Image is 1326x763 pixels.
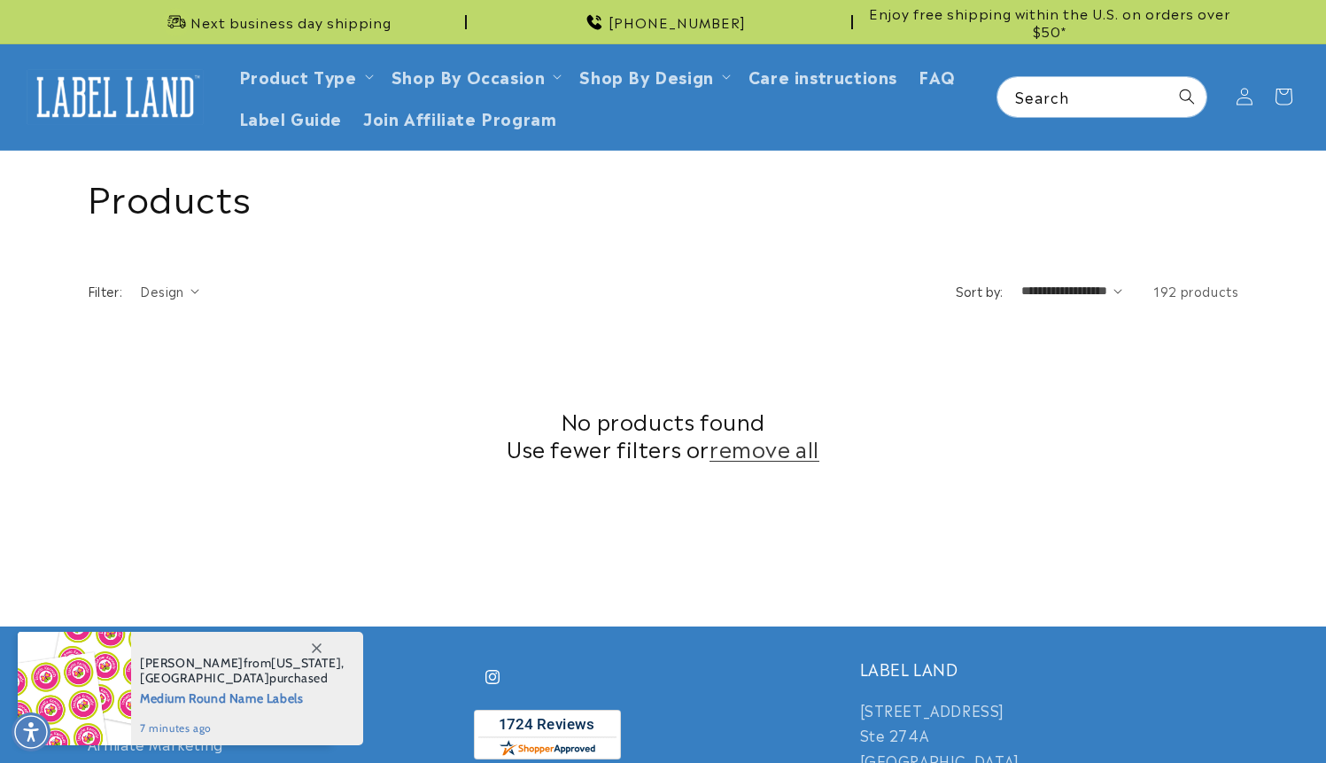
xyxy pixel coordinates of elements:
[140,670,269,686] span: [GEOGRAPHIC_DATA]
[748,66,897,86] span: Care instructions
[569,55,737,97] summary: Shop By Design
[229,55,381,97] summary: Product Type
[27,69,204,124] img: Label Land
[860,4,1239,39] span: Enjoy free shipping within the U.S. on orders over $50*
[140,656,345,686] span: from , purchased
[1153,282,1238,300] span: 192 products
[738,55,908,97] a: Care instructions
[271,655,341,671] span: [US_STATE]
[190,13,392,31] span: Next business day shipping
[908,55,966,97] a: FAQ
[88,407,1239,462] h2: No products found Use fewer filters or
[1149,687,1308,745] iframe: Gorgias live chat messenger
[579,64,713,88] a: Shop By Design
[140,655,244,671] span: [PERSON_NAME]
[609,13,746,31] span: [PHONE_NUMBER]
[140,720,345,736] span: 7 minutes ago
[1167,77,1206,116] button: Search
[956,282,1004,300] label: Sort by:
[140,282,183,300] span: Design
[239,64,357,88] a: Product Type
[381,55,570,97] summary: Shop By Occasion
[392,66,546,86] span: Shop By Occasion
[20,63,211,131] a: Label Land
[710,434,819,462] a: remove all
[363,107,556,128] span: Join Affiliate Program
[229,97,353,138] a: Label Guide
[140,686,345,708] span: Medium Round Name Labels
[860,658,1239,679] h2: LABEL LAND
[353,97,567,138] a: Join Affiliate Program
[12,712,50,751] div: Accessibility Menu
[919,66,956,86] span: FAQ
[88,282,123,300] h2: Filter:
[140,282,199,300] summary: Design (0 selected)
[239,107,343,128] span: Label Guide
[88,173,1239,219] h1: Products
